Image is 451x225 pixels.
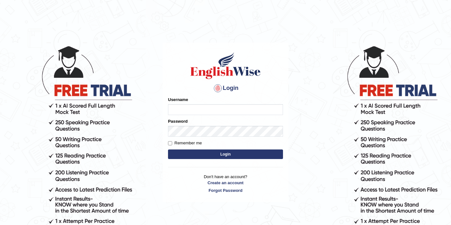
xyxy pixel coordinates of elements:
a: Create an account [168,180,283,186]
img: Logo of English Wise sign in for intelligent practice with AI [189,51,262,80]
label: Remember me [168,140,202,146]
input: Remember me [168,141,172,145]
p: Don't have an account? [168,174,283,193]
a: Forgot Password [168,187,283,193]
label: Username [168,97,188,103]
button: Login [168,149,283,159]
h4: Login [168,83,283,93]
label: Password [168,118,187,124]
